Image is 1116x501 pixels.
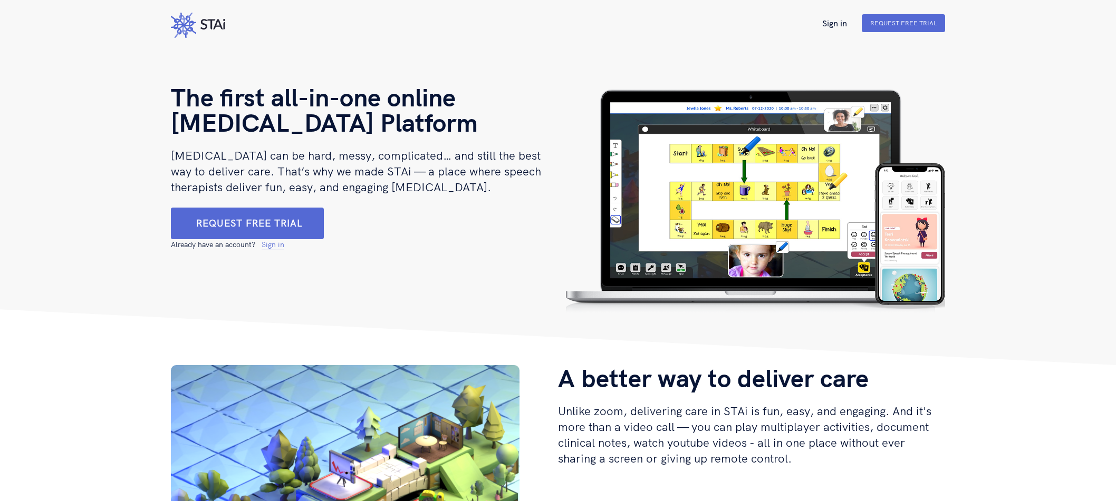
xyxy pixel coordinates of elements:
[171,208,324,239] button: Click Here To Request Free Trial
[196,217,303,230] a: Request free trial
[870,19,937,27] a: Request Free Trial
[171,148,558,195] h2: [MEDICAL_DATA] can be hard, messy, complicated… and still the best way to deliver care. That’s wh...
[558,84,945,313] img: Laptop with phone
[171,240,284,249] span: Already have an account?
[814,18,855,28] a: Sign in
[558,365,945,390] h1: A better way to deliver care
[862,14,945,32] button: Request Free Trial
[262,240,284,250] a: Sign in
[558,403,945,466] h2: Unlike zoom, delivering care in STAi is fun, easy, and engaging. And it's more than a video call ...
[171,84,558,135] h1: The first all-in-one online [MEDICAL_DATA] Platform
